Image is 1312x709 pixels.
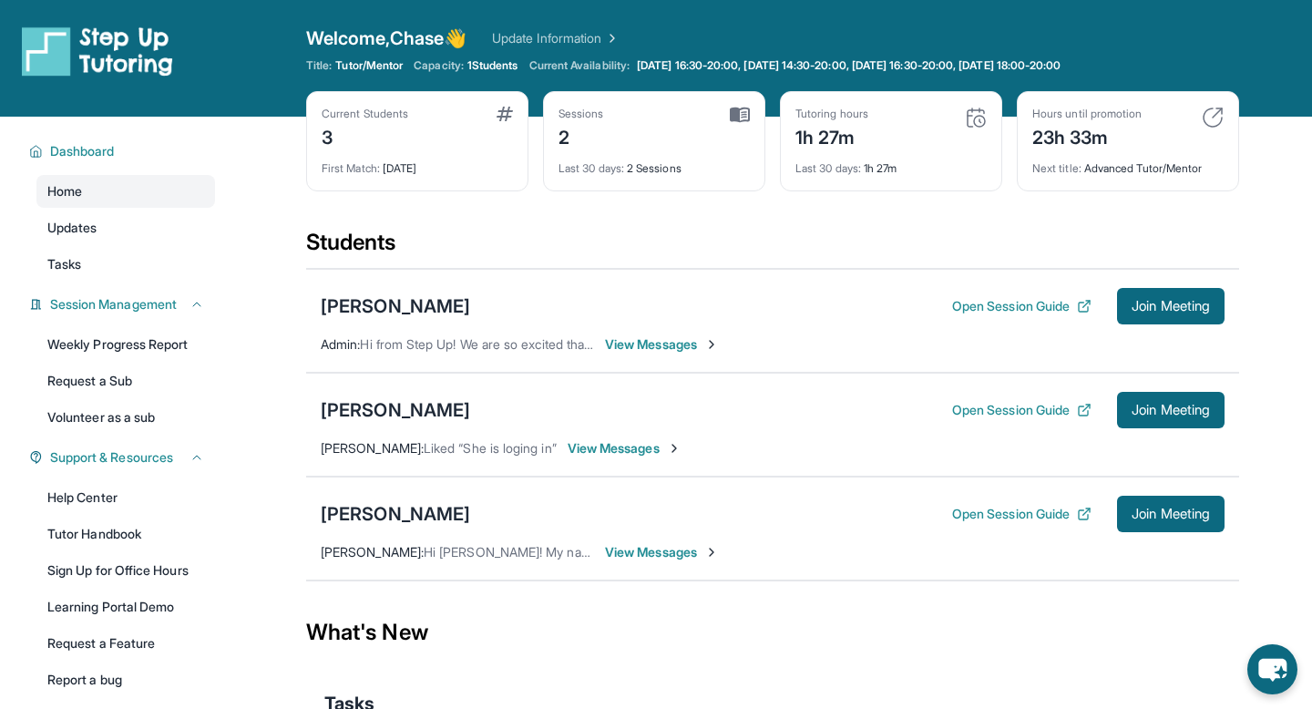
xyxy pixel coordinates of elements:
span: Welcome, Chase 👋 [306,26,466,51]
div: 2 [559,121,604,150]
img: Chevron-Right [704,337,719,352]
span: Tutor/Mentor [335,58,403,73]
a: Request a Feature [36,627,215,660]
span: [PERSON_NAME] : [321,544,424,560]
span: Join Meeting [1132,509,1210,519]
div: Tutoring hours [795,107,868,121]
img: Chevron Right [601,29,620,47]
button: Join Meeting [1117,392,1225,428]
span: 1 Students [467,58,518,73]
span: Updates [47,219,97,237]
span: Home [47,182,82,200]
span: Title: [306,58,332,73]
div: [DATE] [322,150,513,176]
button: Open Session Guide [952,401,1092,419]
a: Request a Sub [36,365,215,397]
span: Support & Resources [50,448,173,467]
div: 3 [322,121,408,150]
span: Tasks [47,255,81,273]
span: Session Management [50,295,177,313]
img: Chevron-Right [704,545,719,560]
span: Liked “She is loging in” [424,440,557,456]
div: What's New [306,592,1239,673]
span: Hi from Step Up! We are so excited that you are matched with one another. We hope that you have a... [360,336,1137,352]
div: 2 Sessions [559,150,750,176]
div: [PERSON_NAME] [321,501,470,527]
span: [PERSON_NAME] : [321,440,424,456]
button: Open Session Guide [952,505,1092,523]
span: Join Meeting [1132,301,1210,312]
button: Open Session Guide [952,297,1092,315]
button: Session Management [43,295,204,313]
a: Weekly Progress Report [36,328,215,361]
a: Sign Up for Office Hours [36,554,215,587]
a: Updates [36,211,215,244]
img: card [965,107,987,128]
div: Hours until promotion [1032,107,1142,121]
button: chat-button [1247,644,1297,694]
a: Volunteer as a sub [36,401,215,434]
img: card [1202,107,1224,128]
img: logo [22,26,173,77]
span: Join Meeting [1132,405,1210,416]
button: Dashboard [43,142,204,160]
a: Tutor Handbook [36,518,215,550]
span: Last 30 days : [559,161,624,175]
div: Sessions [559,107,604,121]
div: 23h 33m [1032,121,1142,150]
a: Learning Portal Demo [36,591,215,623]
div: Advanced Tutor/Mentor [1032,150,1224,176]
span: Admin : [321,336,360,352]
div: 1h 27m [795,150,987,176]
span: First Match : [322,161,380,175]
span: Last 30 days : [795,161,861,175]
a: [DATE] 16:30-20:00, [DATE] 14:30-20:00, [DATE] 16:30-20:00, [DATE] 18:00-20:00 [633,58,1064,73]
div: [PERSON_NAME] [321,397,470,423]
span: Current Availability: [529,58,630,73]
img: card [730,107,750,123]
div: Current Students [322,107,408,121]
span: Capacity: [414,58,464,73]
span: Next title : [1032,161,1081,175]
a: Home [36,175,215,208]
span: View Messages [605,543,719,561]
button: Support & Resources [43,448,204,467]
div: [PERSON_NAME] [321,293,470,319]
div: Students [306,228,1239,268]
a: Update Information [492,29,620,47]
img: Chevron-Right [667,441,682,456]
button: Join Meeting [1117,288,1225,324]
div: 1h 27m [795,121,868,150]
span: View Messages [605,335,719,354]
span: View Messages [568,439,682,457]
button: Join Meeting [1117,496,1225,532]
a: Tasks [36,248,215,281]
a: Help Center [36,481,215,514]
img: card [497,107,513,121]
span: Dashboard [50,142,115,160]
span: [DATE] 16:30-20:00, [DATE] 14:30-20:00, [DATE] 16:30-20:00, [DATE] 18:00-20:00 [637,58,1061,73]
a: Report a bug [36,663,215,696]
